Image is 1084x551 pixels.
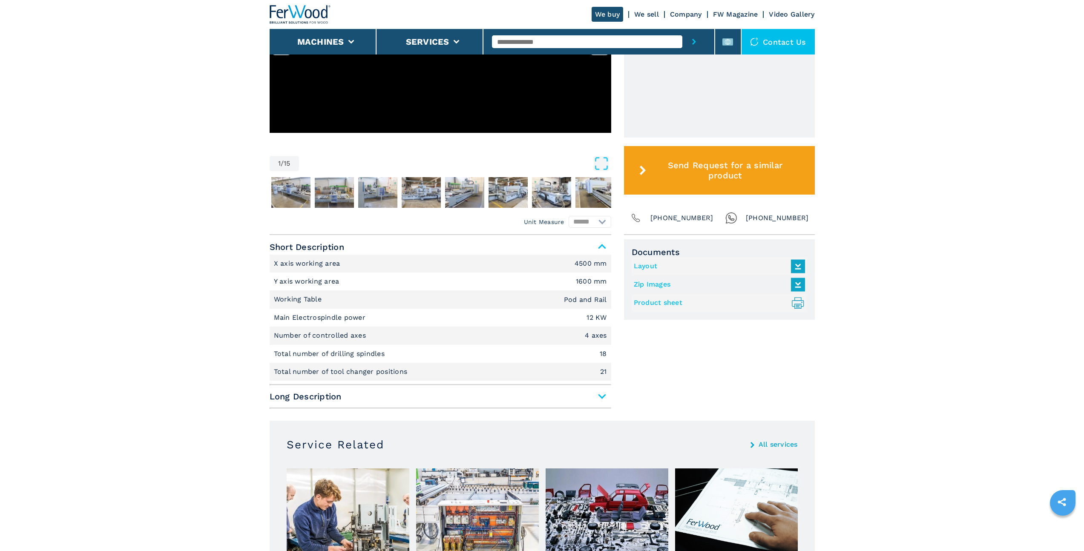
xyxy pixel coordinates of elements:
span: [PHONE_NUMBER] [650,212,713,224]
span: [PHONE_NUMBER] [746,212,809,224]
button: Send Request for a similar product [624,146,815,195]
h3: Service Related [287,438,384,451]
span: Send Request for a similar product [650,160,800,181]
img: 5638d439473abdd18e89c0095838cfd6 [315,177,354,208]
span: Documents [632,247,807,257]
span: Long Description [270,389,611,404]
em: 12 KW [587,314,607,321]
img: 81f7d67d9a30ae3f9473b8c32c6a7e3f [575,177,615,208]
span: 15 [284,160,290,167]
em: 21 [600,368,607,375]
button: Go to Slide 5 [400,175,443,209]
a: Video Gallery [769,10,814,18]
img: Ferwood [270,5,331,24]
button: Machines [297,37,344,47]
em: 4 axes [585,332,607,339]
button: Go to Slide 6 [443,175,486,209]
button: submit-button [682,29,706,55]
a: All services [759,441,798,448]
button: Go to Slide 7 [487,175,529,209]
a: Layout [634,259,801,273]
a: Zip Images [634,278,801,292]
button: left-button [272,36,291,55]
span: Short Description [270,239,611,255]
p: Main Electrospindle power [274,313,368,322]
button: Go to Slide 8 [530,175,573,209]
button: Open Fullscreen [301,156,609,171]
p: Total number of tool changer positions [274,367,410,376]
em: 4500 mm [575,260,607,267]
a: Company [670,10,702,18]
img: f05f48069985db5e2a0f1800bf48e211 [358,177,397,208]
img: Contact us [750,37,759,46]
p: Working Table [274,295,324,304]
button: Go to Slide 2 [270,175,312,209]
button: Go to Slide 3 [313,175,356,209]
img: 1dfe7de1f8b811097de70a5ecc5934df [532,177,571,208]
p: Number of controlled axes [274,331,368,340]
span: / [281,160,284,167]
img: b5456ae5e9f70614a122a51f0472f7d3 [402,177,441,208]
p: Total number of drilling spindles [274,349,387,359]
em: Pod and Rail [564,296,607,303]
img: 7efb71ba0e52b99de434c016d2f32785 [489,177,528,208]
em: 18 [600,350,607,357]
img: Phone [630,212,642,224]
a: sharethis [1051,491,1072,513]
a: FW Magazine [713,10,758,18]
button: Services [406,37,449,47]
button: Go to Slide 9 [574,175,616,209]
img: ea0aaea4151c2a9d532c434c087dd8b6 [271,177,311,208]
iframe: Chat [1048,513,1078,545]
div: Contact us [742,29,815,55]
em: Unit Measure [524,218,564,226]
nav: Thumbnail Navigation [270,175,611,209]
span: 1 [278,160,281,167]
a: We sell [634,10,659,18]
a: Product sheet [634,296,801,310]
div: Short Description [270,255,611,381]
button: Go to Slide 4 [357,175,399,209]
em: 1600 mm [576,278,607,285]
p: Y axis working area [274,277,342,286]
img: Whatsapp [725,212,737,224]
a: We buy [592,7,624,22]
img: a56bbaab11b8ca9372a146e3251d41c7 [445,177,484,208]
p: X axis working area [274,259,342,268]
